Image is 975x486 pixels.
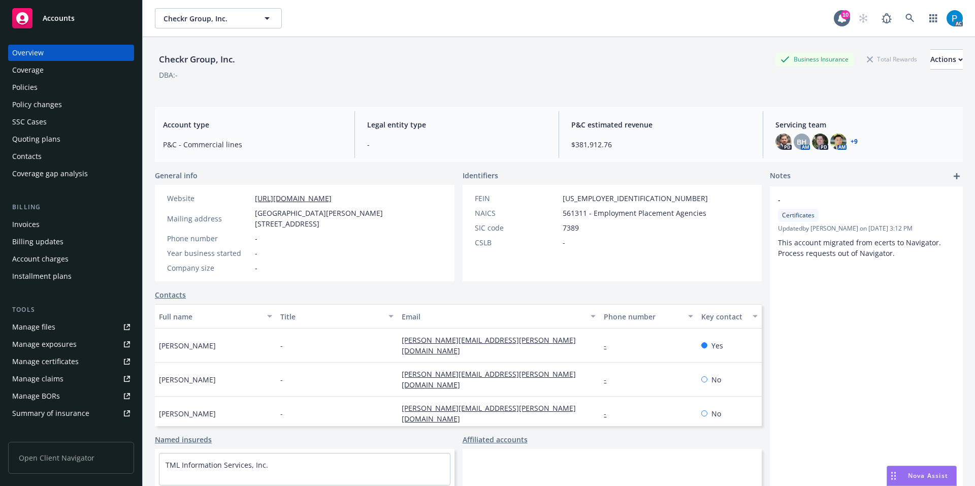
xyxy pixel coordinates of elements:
button: Actions [930,49,963,70]
div: Actions [930,50,963,69]
a: Summary of insurance [8,405,134,422]
a: Start snowing [853,8,873,28]
span: 561311 - Employment Placement Agencies [563,208,706,218]
div: Email [402,311,584,322]
a: Accounts [8,4,134,33]
span: No [711,408,721,419]
div: Billing updates [12,234,63,250]
span: P&C - Commercial lines [163,139,342,150]
a: Manage exposures [8,336,134,352]
a: Installment plans [8,268,134,284]
div: Drag to move [887,466,900,485]
span: [PERSON_NAME] [159,408,216,419]
div: Manage BORs [12,388,60,404]
a: Search [900,8,920,28]
div: CSLB [475,237,559,248]
button: Checkr Group, Inc. [155,8,282,28]
span: [US_EMPLOYER_IDENTIFICATION_NUMBER] [563,193,708,204]
div: SSC Cases [12,114,47,130]
div: Policies [12,79,38,95]
div: Company size [167,263,251,273]
a: Named insureds [155,434,212,445]
div: DBA: - [159,70,178,80]
span: - [255,248,257,258]
a: Invoices [8,216,134,233]
span: Nova Assist [908,471,948,480]
span: General info [155,170,198,181]
a: Billing updates [8,234,134,250]
span: Identifiers [463,170,498,181]
a: - [604,341,614,350]
a: Policy changes [8,96,134,113]
a: TML Information Services, Inc. [166,460,268,470]
a: +9 [851,139,858,145]
a: Affiliated accounts [463,434,528,445]
a: Switch app [923,8,944,28]
span: Checkr Group, Inc. [164,13,251,24]
a: Manage certificates [8,353,134,370]
div: Full name [159,311,261,322]
div: Website [167,193,251,204]
div: Coverage [12,62,44,78]
button: Full name [155,304,276,329]
span: This account migrated from ecerts to Navigator. Process requests out of Navigator. [778,238,943,258]
div: Title [280,311,382,322]
div: Invoices [12,216,40,233]
span: - [280,340,283,351]
span: $381,912.76 [571,139,751,150]
div: Contacts [12,148,42,165]
a: [PERSON_NAME][EMAIL_ADDRESS][PERSON_NAME][DOMAIN_NAME] [402,369,576,390]
a: Quoting plans [8,131,134,147]
span: No [711,374,721,385]
div: Key contact [701,311,746,322]
a: Account charges [8,251,134,267]
span: Updated by [PERSON_NAME] on [DATE] 3:12 PM [778,224,955,233]
span: Legal entity type [367,119,546,130]
img: photo [775,134,792,150]
div: Billing [8,202,134,212]
div: Manage claims [12,371,63,387]
a: Manage files [8,319,134,335]
a: [URL][DOMAIN_NAME] [255,193,332,203]
div: Policy changes [12,96,62,113]
span: [PERSON_NAME] [159,340,216,351]
a: Contacts [8,148,134,165]
div: Phone number [167,233,251,244]
div: SIC code [475,222,559,233]
a: Overview [8,45,134,61]
div: Coverage gap analysis [12,166,88,182]
div: Manage files [12,319,55,335]
a: Contacts [155,289,186,300]
div: Mailing address [167,213,251,224]
div: Account charges [12,251,69,267]
span: [GEOGRAPHIC_DATA][PERSON_NAME][STREET_ADDRESS] [255,208,442,229]
div: Tools [8,305,134,315]
div: Business Insurance [775,53,854,66]
div: FEIN [475,193,559,204]
span: - [280,408,283,419]
div: Manage exposures [12,336,77,352]
span: Accounts [43,14,75,22]
span: - [563,237,565,248]
button: Key contact [697,304,762,329]
span: Open Client Navigator [8,442,134,474]
span: 7389 [563,222,579,233]
span: - [280,374,283,385]
a: [PERSON_NAME][EMAIL_ADDRESS][PERSON_NAME][DOMAIN_NAME] [402,403,576,424]
div: Quoting plans [12,131,60,147]
span: - [255,233,257,244]
a: - [604,409,614,418]
button: Email [398,304,600,329]
a: Policies [8,79,134,95]
div: 10 [841,10,850,19]
div: Total Rewards [862,53,922,66]
span: Servicing team [775,119,955,130]
a: [PERSON_NAME][EMAIL_ADDRESS][PERSON_NAME][DOMAIN_NAME] [402,335,576,355]
div: Checkr Group, Inc. [155,53,239,66]
a: SSC Cases [8,114,134,130]
img: photo [812,134,828,150]
span: [PERSON_NAME] [159,374,216,385]
a: Manage claims [8,371,134,387]
a: Manage BORs [8,388,134,404]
